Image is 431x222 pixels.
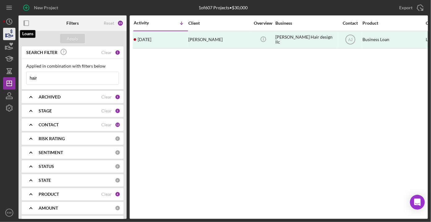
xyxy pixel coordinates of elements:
div: 0 [115,136,120,141]
button: KW [3,207,15,219]
div: Activity [134,20,161,25]
div: Business [275,21,337,26]
button: New Project [19,2,64,14]
div: 12 [115,122,120,128]
div: [PERSON_NAME] Hair design llc [275,31,337,48]
div: Export [399,2,412,14]
div: Client [188,21,250,26]
b: AMOUNT [39,206,58,211]
div: [PERSON_NAME] [188,31,250,48]
div: 1 of 607 Projects • $30,000 [199,5,248,10]
b: ARCHIVED [39,94,61,99]
div: Apply [67,34,78,43]
div: 4 [115,191,120,197]
time: 2025-03-21 16:56 [138,37,151,42]
button: Apply [60,34,85,43]
div: 1 [115,50,120,55]
div: Clear [101,192,112,197]
div: 5 [115,108,120,114]
b: STAGE [39,108,52,113]
div: 0 [115,164,120,169]
b: RISK RATING [39,136,65,141]
div: Overview [252,21,275,26]
b: CONTACT [39,122,59,127]
div: New Project [34,2,58,14]
div: Open Intercom Messenger [410,195,425,210]
div: Contact [339,21,362,26]
div: 23 [117,20,123,26]
button: Export [393,2,428,14]
div: Clear [101,94,112,99]
div: Business Loan [362,31,424,48]
b: Filters [66,21,79,26]
div: Reset [104,21,114,26]
div: Applied in combination with filters below [26,64,119,69]
div: 1 [115,94,120,100]
b: SEARCH FILTER [26,50,57,55]
text: AJ [348,38,352,42]
div: Clear [101,50,112,55]
div: 0 [115,178,120,183]
b: STATUS [39,164,54,169]
div: 0 [115,205,120,211]
div: Product [362,21,424,26]
text: KW [7,211,12,215]
b: STATE [39,178,51,183]
b: SENTIMENT [39,150,63,155]
b: PRODUCT [39,192,59,197]
div: Clear [101,108,112,113]
div: 0 [115,150,120,155]
div: Clear [101,122,112,127]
